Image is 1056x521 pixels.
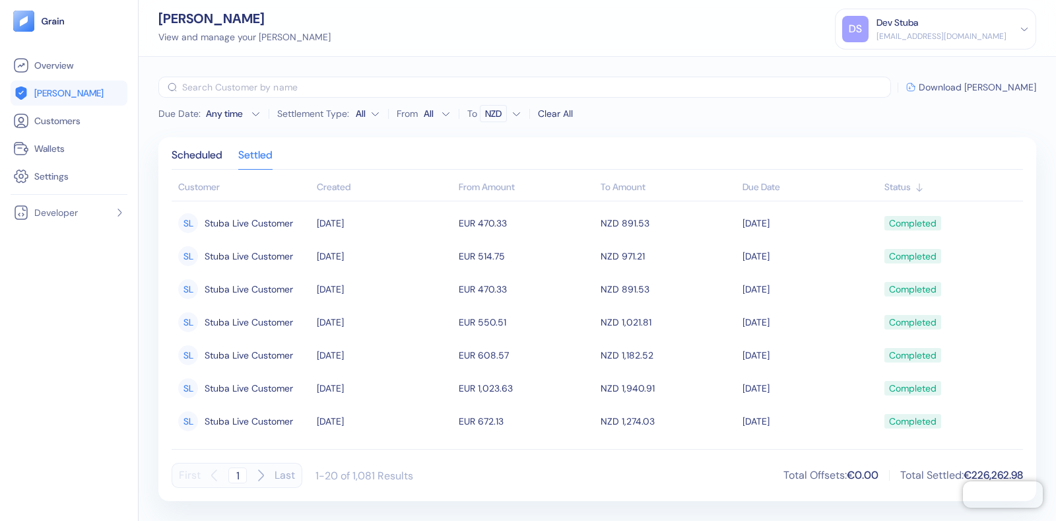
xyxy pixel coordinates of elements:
[455,240,597,273] td: EUR 514.75
[597,175,739,201] th: To Amount
[205,245,293,267] span: Stuba Live Customer
[206,107,246,120] div: Any time
[41,17,65,26] img: logo
[906,83,1036,92] button: Download [PERSON_NAME]
[317,180,452,194] div: Sort ascending
[313,438,455,471] td: [DATE]
[178,411,198,431] div: SL
[178,378,198,398] div: SL
[739,240,881,273] td: [DATE]
[13,113,125,129] a: Customers
[315,469,413,483] div: 1-20 of 1,081 Results
[34,59,73,72] span: Overview
[275,463,295,488] button: Last
[597,339,739,372] td: NZD 1,182.52
[34,170,69,183] span: Settings
[889,212,937,234] div: Completed
[739,405,881,438] td: [DATE]
[158,107,261,120] button: Due Date:Any time
[889,311,937,333] div: Completed
[13,57,125,73] a: Overview
[178,279,198,299] div: SL
[538,107,573,121] div: Clear All
[313,207,455,240] td: [DATE]
[847,468,878,482] span: €0.00
[313,306,455,339] td: [DATE]
[739,372,881,405] td: [DATE]
[597,405,739,438] td: NZD 1,274.03
[182,77,891,98] input: Search Customer by name
[597,273,739,306] td: NZD 891.53
[178,246,198,266] div: SL
[842,16,869,42] div: DS
[739,438,881,471] td: [DATE]
[34,114,81,127] span: Customers
[597,438,739,471] td: NZD 129.14
[158,30,331,44] div: View and manage your [PERSON_NAME]
[313,273,455,306] td: [DATE]
[205,311,293,333] span: Stuba Live Customer
[205,278,293,300] span: Stuba Live Customer
[205,377,293,399] span: Stuba Live Customer
[13,141,125,156] a: Wallets
[455,339,597,372] td: EUR 608.57
[356,103,380,124] button: Settlement Type:
[739,339,881,372] td: [DATE]
[313,339,455,372] td: [DATE]
[455,306,597,339] td: EUR 550.51
[739,207,881,240] td: [DATE]
[238,151,273,169] div: Settled
[158,12,331,25] div: [PERSON_NAME]
[739,273,881,306] td: [DATE]
[597,372,739,405] td: NZD 1,940.91
[480,103,521,124] button: To
[783,468,878,483] div: Total Offsets :
[34,206,78,219] span: Developer
[13,85,125,101] a: [PERSON_NAME]
[963,481,1043,508] iframe: Chatra live chat
[884,180,1016,194] div: Sort ascending
[739,306,881,339] td: [DATE]
[172,151,222,169] div: Scheduled
[889,344,937,366] div: Completed
[889,377,937,399] div: Completed
[597,207,739,240] td: NZD 891.53
[876,16,918,30] div: Dev Stuba
[178,312,198,332] div: SL
[889,410,937,433] div: Completed
[455,405,597,438] td: EUR 672.13
[455,207,597,240] td: EUR 470.33
[313,372,455,405] td: [DATE]
[900,468,1023,483] div: Total Settled :
[455,273,597,306] td: EUR 470.33
[597,240,739,273] td: NZD 971.21
[172,175,313,201] th: Customer
[889,278,937,300] div: Completed
[397,109,418,118] label: From
[13,11,34,32] img: logo-tablet-V2.svg
[313,240,455,273] td: [DATE]
[467,109,477,118] label: To
[964,468,1023,482] span: €226,262.98
[597,306,739,339] td: NZD 1,021.81
[158,107,201,120] span: Due Date :
[455,438,597,471] td: EUR 69.25
[179,463,201,488] button: First
[34,87,104,100] span: [PERSON_NAME]
[742,180,878,194] div: Sort ascending
[277,109,349,118] label: Settlement Type:
[34,142,65,155] span: Wallets
[13,168,125,184] a: Settings
[889,443,937,466] div: Completed
[205,443,293,466] span: Stuba Live Customer
[178,345,198,365] div: SL
[205,344,293,366] span: Stuba Live Customer
[420,103,451,124] button: From
[178,213,198,233] div: SL
[889,245,937,267] div: Completed
[205,410,293,433] span: Stuba Live Customer
[455,372,597,405] td: EUR 1,023.63
[313,405,455,438] td: [DATE]
[876,30,1006,42] div: [EMAIL_ADDRESS][DOMAIN_NAME]
[455,175,597,201] th: From Amount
